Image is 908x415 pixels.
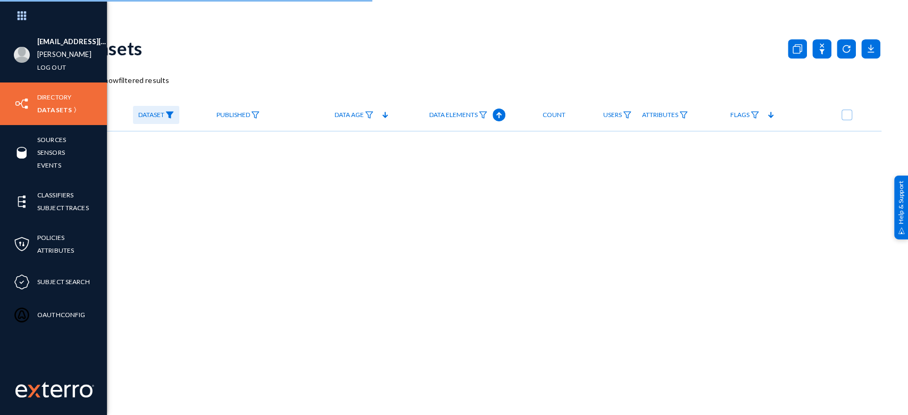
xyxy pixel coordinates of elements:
[424,106,493,124] a: Data Elements
[6,4,38,27] img: app launcher
[37,36,107,48] li: [EMAIL_ADDRESS][PERSON_NAME][DOMAIN_NAME]
[73,76,169,85] span: Show filtered results
[679,111,688,119] img: icon-filter.svg
[623,111,631,119] img: icon-filter.svg
[335,111,364,119] span: Data Age
[637,106,693,124] a: Attributes
[251,111,260,119] img: icon-filter.svg
[37,159,61,171] a: Events
[751,111,759,119] img: icon-filter.svg
[15,381,94,397] img: exterro-work-mark.svg
[14,96,30,112] img: icon-inventory.svg
[894,176,908,239] div: Help & Support
[365,111,373,119] img: icon-filter.svg
[37,189,73,201] a: Classifiers
[211,106,265,124] a: Published
[598,106,637,124] a: Users
[479,111,487,119] img: icon-filter.svg
[37,134,66,146] a: Sources
[138,111,164,119] span: Dataset
[28,385,40,397] img: exterro-logo.svg
[37,231,64,244] a: Policies
[725,106,764,124] a: Flags
[14,307,30,323] img: icon-oauth.svg
[14,194,30,210] img: icon-elements.svg
[133,106,179,124] a: Dataset
[14,274,30,290] img: icon-compliance.svg
[37,61,66,73] a: Log out
[603,111,622,119] span: Users
[37,48,91,61] a: [PERSON_NAME]
[37,91,71,103] a: Directory
[216,111,250,119] span: Published
[165,111,174,119] img: icon-filter-filled.svg
[730,111,749,119] span: Flags
[543,111,565,119] span: Count
[37,244,74,256] a: Attributes
[37,202,89,214] a: Subject Traces
[37,104,72,116] a: Datasets
[14,145,30,161] img: icon-sources.svg
[429,111,478,119] span: Data Elements
[898,227,905,234] img: help_support.svg
[37,309,85,321] a: OAuthConfig
[642,111,678,119] span: Attributes
[14,236,30,252] img: icon-policies.svg
[37,146,65,159] a: Sensors
[329,106,379,124] a: Data Age
[14,47,30,63] img: blank-profile-picture.png
[37,276,90,288] a: Subject Search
